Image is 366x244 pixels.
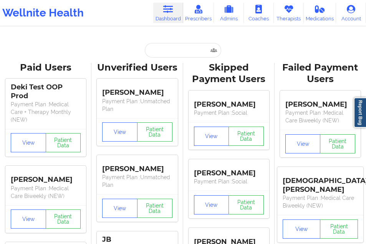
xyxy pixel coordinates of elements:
a: Coaches [244,3,274,23]
button: View [102,122,137,142]
div: Deki Test OOP Prod [11,83,81,101]
p: Payment Plan : Social [194,178,264,185]
a: Admins [214,3,244,23]
a: Dashboard [153,3,183,23]
div: JB [102,235,172,244]
a: Prescribers [183,3,214,23]
button: Patient Data [137,122,172,142]
p: Payment Plan : Social [194,109,264,117]
div: [PERSON_NAME] [194,163,264,178]
button: Patient Data [320,134,355,153]
button: Patient Data [137,199,172,218]
button: Patient Data [46,209,81,229]
div: Unverified Users [97,62,177,74]
div: [PERSON_NAME] [285,94,355,109]
div: Failed Payment Users [280,62,361,86]
div: [PERSON_NAME] [102,83,172,97]
button: View [283,219,321,239]
a: Therapists [274,3,304,23]
p: Payment Plan : Medical Care + Therapy Monthly (NEW) [11,101,81,124]
a: Medications [304,3,336,23]
a: Account [336,3,366,23]
button: Patient Data [46,133,81,152]
button: View [11,133,46,152]
button: Patient Data [320,219,358,239]
div: Skipped Payment Users [189,62,269,86]
p: Payment Plan : Medical Care Biweekly (NEW) [285,109,355,124]
button: Patient Data [229,195,264,214]
button: View [11,209,46,229]
a: Report Bug [354,97,366,128]
p: Payment Plan : Unmatched Plan [102,97,172,113]
div: [PERSON_NAME] [11,170,81,185]
p: Payment Plan : Medical Care Biweekly (NEW) [283,194,358,209]
button: Patient Data [229,127,264,146]
div: [PERSON_NAME] [194,94,264,109]
div: [DEMOGRAPHIC_DATA][PERSON_NAME] [283,171,358,194]
p: Payment Plan : Unmatched Plan [102,173,172,189]
div: Paid Users [5,62,86,74]
p: Payment Plan : Medical Care Biweekly (NEW) [11,185,81,200]
button: View [194,195,229,214]
button: View [194,127,229,146]
button: View [285,134,321,153]
div: [PERSON_NAME] [102,159,172,173]
button: View [102,199,137,218]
